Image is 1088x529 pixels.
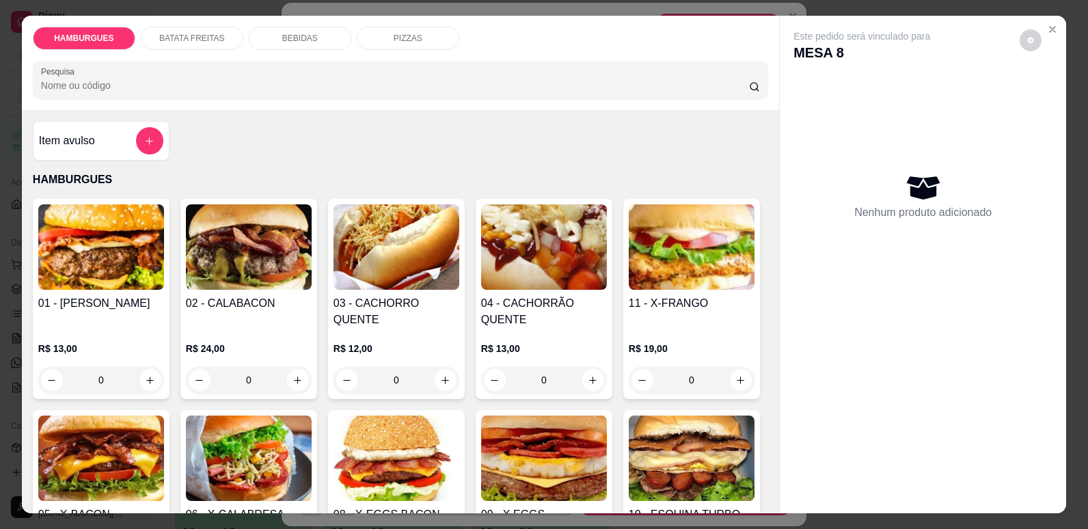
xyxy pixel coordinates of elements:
[287,369,309,391] button: increase-product-quantity
[1020,29,1042,51] button: decrease-product-quantity
[730,369,752,391] button: increase-product-quantity
[481,295,607,328] h4: 04 - CACHORRÃO QUENTE
[854,204,992,221] p: Nenhum produto adicionado
[136,127,163,154] button: add-separate-item
[41,79,750,92] input: Pesquisa
[38,506,164,523] h4: 05 - X-BACON
[582,369,604,391] button: increase-product-quantity
[39,133,95,149] h4: Item avulso
[629,204,754,290] img: product-image
[139,369,161,391] button: increase-product-quantity
[189,369,210,391] button: decrease-product-quantity
[336,369,358,391] button: decrease-product-quantity
[159,33,225,44] p: BATATA FREITAS
[186,204,312,290] img: product-image
[484,369,506,391] button: decrease-product-quantity
[481,342,607,355] p: R$ 13,00
[186,295,312,312] h4: 02 - CALABACON
[631,369,653,391] button: decrease-product-quantity
[41,66,79,77] label: Pesquisa
[334,204,459,290] img: product-image
[394,33,422,44] p: PIZZAS
[435,369,457,391] button: increase-product-quantity
[629,342,754,355] p: R$ 19,00
[629,416,754,501] img: product-image
[38,416,164,501] img: product-image
[793,43,930,62] p: MESA 8
[41,369,63,391] button: decrease-product-quantity
[38,204,164,290] img: product-image
[54,33,113,44] p: HAMBURGUES
[334,342,459,355] p: R$ 12,00
[481,204,607,290] img: product-image
[334,295,459,328] h4: 03 - CACHORRO QUENTE
[481,416,607,501] img: product-image
[186,506,312,523] h4: 06 - X-CALABRESA
[629,506,754,523] h4: 10 - ESQUINA TURBO
[38,295,164,312] h4: 01 - [PERSON_NAME]
[186,342,312,355] p: R$ 24,00
[793,29,930,43] p: Este pedido será vinculado para
[334,506,459,523] h4: 08 - X-EGGS BACON
[186,416,312,501] img: product-image
[1042,18,1063,40] button: Close
[629,295,754,312] h4: 11 - X-FRANGO
[334,416,459,501] img: product-image
[33,172,768,188] p: HAMBURGUES
[282,33,318,44] p: BEBIDAS
[38,342,164,355] p: R$ 13,00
